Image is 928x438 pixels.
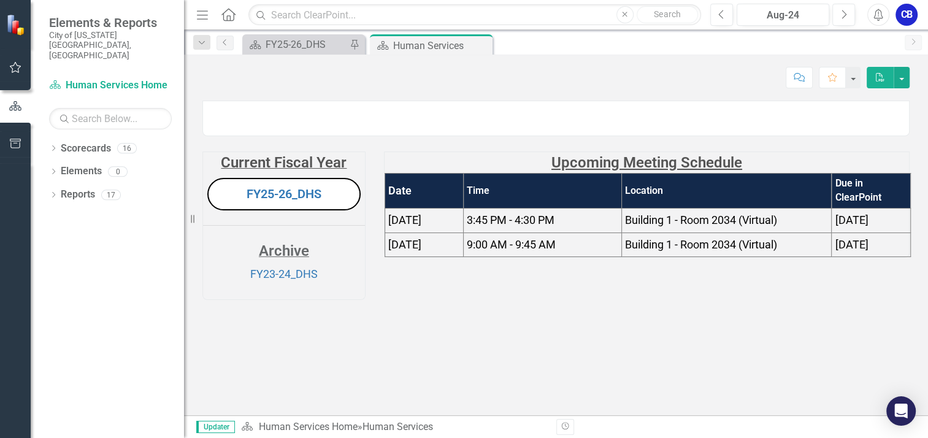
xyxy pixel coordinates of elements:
[388,238,421,251] span: [DATE]
[835,177,881,203] strong: Due in ClearPoint
[101,190,121,200] div: 17
[221,154,347,171] strong: Current Fiscal Year
[362,421,432,432] div: Human Services
[741,8,825,23] div: Aug-24
[388,184,412,197] strong: Date
[108,166,128,177] div: 0
[61,142,111,156] a: Scorecards
[886,396,916,426] div: Open Intercom Messenger
[250,267,318,280] a: FY23-24_DHS
[737,4,829,26] button: Aug-24
[245,37,347,52] a: FY25-26_DHS
[259,242,309,259] strong: Archive
[258,421,357,432] a: Human Services Home
[625,213,777,226] span: Building 1 - Room 2034 (Virtual)
[835,238,868,251] span: [DATE]
[467,238,556,251] span: 9:00 AM - 9:45 AM
[247,186,321,201] a: FY25-26_DHS
[266,37,347,52] div: FY25-26_DHS
[551,154,742,171] strong: Upcoming Meeting Schedule
[393,38,489,53] div: Human Services
[6,14,28,36] img: ClearPoint Strategy
[625,238,777,251] span: Building 1 - Room 2034 (Virtual)
[49,79,172,93] a: Human Services Home
[61,188,95,202] a: Reports
[467,213,554,226] span: 3:45 PM - 4:30 PM
[49,15,172,30] span: Elements & Reports
[248,4,701,26] input: Search ClearPoint...
[895,4,918,26] button: CB
[241,420,546,434] div: »
[835,213,868,226] span: [DATE]
[49,108,172,129] input: Search Below...
[61,164,102,179] a: Elements
[196,421,235,433] span: Updater
[467,185,489,196] strong: Time
[117,143,137,153] div: 16
[625,185,663,196] strong: Location
[388,213,421,226] span: [DATE]
[654,9,680,19] span: Search
[49,30,172,60] small: City of [US_STATE][GEOGRAPHIC_DATA], [GEOGRAPHIC_DATA]
[207,178,361,210] button: FY25-26_DHS
[637,6,698,23] button: Search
